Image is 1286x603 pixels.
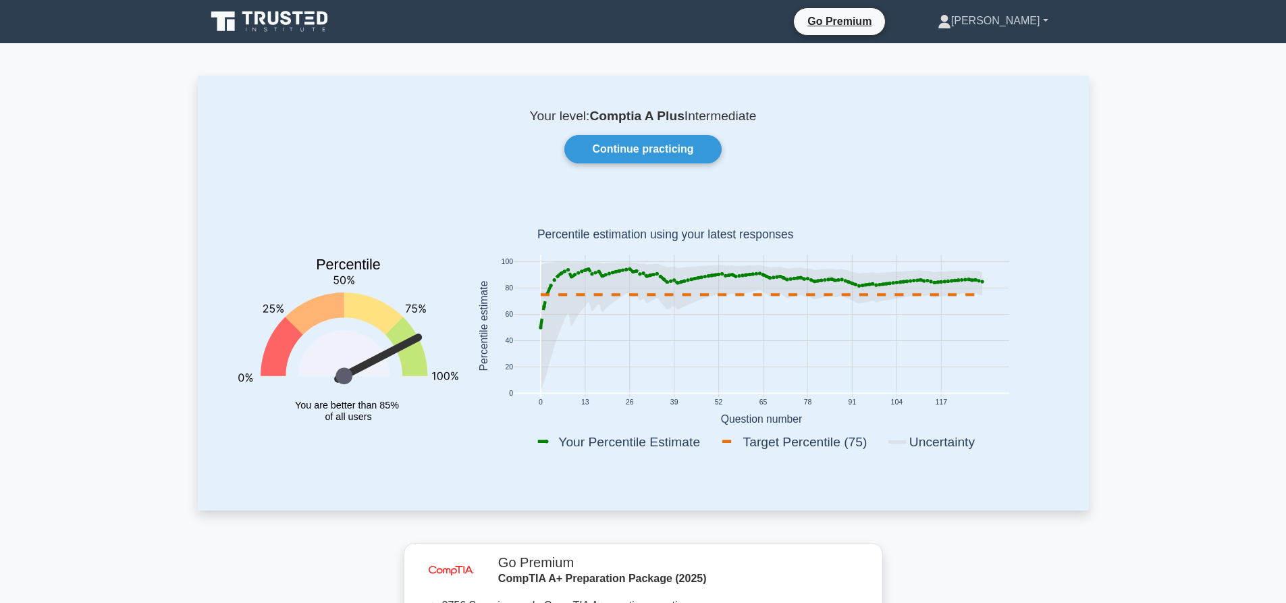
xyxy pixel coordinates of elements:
[501,259,513,266] text: 100
[325,411,371,422] tspan: of all users
[848,399,856,407] text: 91
[538,399,542,407] text: 0
[935,399,947,407] text: 117
[316,257,381,273] text: Percentile
[477,281,489,371] text: Percentile estimate
[799,13,880,30] a: Go Premium
[625,399,633,407] text: 26
[537,228,793,242] text: Percentile estimation using your latest responses
[230,108,1056,124] p: Your level: Intermediate
[581,399,589,407] text: 13
[714,399,722,407] text: 52
[670,399,678,407] text: 39
[505,285,513,292] text: 80
[505,338,513,345] text: 40
[295,400,399,411] tspan: You are better than 85%
[505,364,513,371] text: 20
[759,399,767,407] text: 65
[564,135,721,163] a: Continue practicing
[905,7,1081,34] a: [PERSON_NAME]
[890,399,903,407] text: 104
[589,109,684,123] b: Comptia A Plus
[803,399,811,407] text: 78
[509,390,513,398] text: 0
[505,311,513,319] text: 60
[720,413,802,425] text: Question number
